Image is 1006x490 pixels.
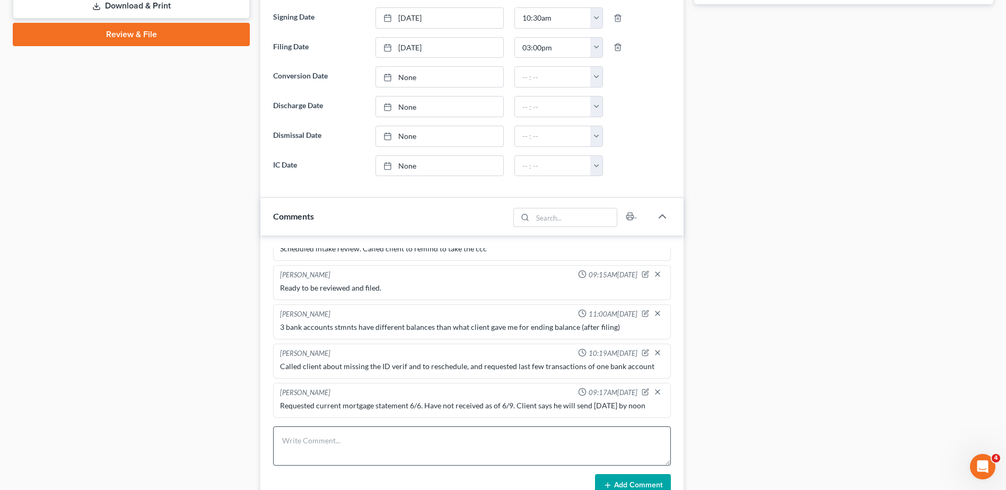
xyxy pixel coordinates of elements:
label: Discharge Date [268,96,370,117]
a: None [376,97,503,117]
label: Conversion Date [268,66,370,87]
div: [PERSON_NAME] [280,270,330,281]
div: Ready to be reviewed and filed. [280,283,664,293]
a: Review & File [13,23,250,46]
span: 09:17AM[DATE] [589,388,637,398]
a: None [376,156,503,176]
span: 09:15AM[DATE] [589,270,637,280]
div: [PERSON_NAME] [280,348,330,359]
label: Filing Date [268,37,370,58]
input: -- : -- [515,126,591,146]
div: Requested current mortgage statement 6/6. Have not received as of 6/9. Client says he will send [... [280,400,664,411]
iframe: Intercom live chat [970,454,995,479]
span: Comments [273,211,314,221]
div: Called client about missing the ID verif and to reschedule, and requested last few transactions o... [280,361,664,372]
label: Signing Date [268,7,370,29]
span: 4 [992,454,1000,462]
input: -- : -- [515,156,591,176]
span: 11:00AM[DATE] [589,309,637,319]
div: Scheduled intake review. Called client to remind to take the ccc [280,243,664,254]
input: -- : -- [515,97,591,117]
a: [DATE] [376,38,503,58]
div: 3 bank accounts stmnts have different balances than what client gave me for ending balance (after... [280,322,664,332]
input: Search... [532,208,617,226]
a: None [376,67,503,87]
input: -- : -- [515,38,591,58]
span: 10:19AM[DATE] [589,348,637,358]
a: None [376,126,503,146]
a: [DATE] [376,8,503,28]
div: [PERSON_NAME] [280,309,330,320]
label: IC Date [268,155,370,177]
div: [PERSON_NAME] [280,388,330,398]
input: -- : -- [515,67,591,87]
input: -- : -- [515,8,591,28]
label: Dismissal Date [268,126,370,147]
